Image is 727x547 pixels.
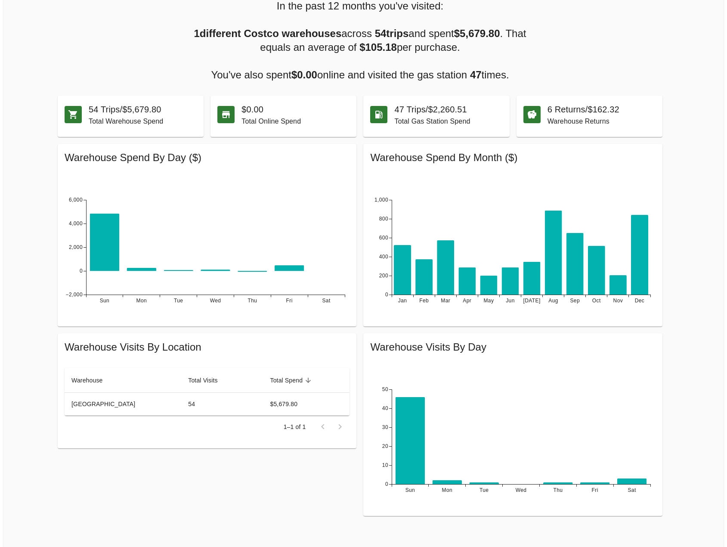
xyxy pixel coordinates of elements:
[635,298,645,304] tspan: Dec
[359,41,397,53] b: $105.18
[382,443,388,449] tspan: 20
[394,116,502,127] p: Total Gas Station Spend
[441,298,451,304] tspan: Mar
[89,103,197,116] h6: 54 Trips / $5,679.80
[66,292,83,298] tspan: −2,000
[210,298,221,304] tspan: Wed
[370,340,655,354] span: Warehouse Visits By Day
[65,393,181,416] td: [GEOGRAPHIC_DATA]
[379,273,388,279] tspan: 200
[382,424,388,430] tspan: 30
[241,103,350,116] h6: $0.00
[382,462,388,468] tspan: 10
[385,481,388,487] tspan: 0
[194,28,342,39] b: 1 different Costco warehouses
[463,298,472,304] tspan: Apr
[241,116,350,127] p: Total Online Spend
[442,487,453,493] tspan: Mon
[291,69,317,81] b: $0.00
[379,235,388,241] tspan: 600
[100,298,110,304] tspan: Sun
[89,116,197,127] p: Total Warehouse Spend
[174,298,183,304] tspan: Tue
[613,298,623,304] tspan: Nov
[480,487,489,493] tspan: Tue
[65,151,350,165] span: Warehouse Spend By Day ($)
[506,298,515,304] tspan: Jun
[263,393,350,416] td: $5,679.80
[592,487,598,493] tspan: Fri
[405,487,415,493] tspan: Sun
[247,298,257,304] tspan: Thu
[65,368,181,393] th: Warehouse
[69,197,83,203] tspan: 6,000
[375,28,409,39] b: 54 trips
[80,268,83,274] tspan: 0
[69,221,83,227] tspan: 4,000
[420,298,429,304] tspan: Feb
[379,254,388,260] tspan: 400
[270,375,314,385] span: Total Spend
[370,151,655,165] span: Warehouse Spend By Month ($)
[65,340,350,354] span: Warehouse Visits By Location
[394,103,502,116] h6: 47 Trips / $2,260.51
[398,298,407,304] tspan: Jan
[382,386,388,392] tspan: 50
[385,292,388,298] tspan: 0
[523,298,541,304] tspan: [DATE]
[136,298,147,304] tspan: Mon
[188,375,229,385] span: Total Visits
[454,28,500,39] b: $5,679.80
[570,298,580,304] tspan: Sep
[374,197,388,203] tspan: 1,000
[548,103,656,116] h6: 6 Returns / $162.32
[554,487,563,493] tspan: Thu
[516,487,527,493] tspan: Wed
[549,298,559,304] tspan: Aug
[284,423,306,431] p: 1–1 of 1
[286,298,293,304] tspan: Fri
[322,298,331,304] tspan: Sat
[628,487,636,493] tspan: Sat
[470,69,482,81] b: 47
[382,405,388,411] tspan: 40
[484,298,494,304] tspan: May
[592,298,601,304] tspan: Oct
[181,393,263,416] td: 54
[548,116,656,127] p: Warehouse Returns
[379,216,388,222] tspan: 800
[69,244,83,250] tspan: 2,000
